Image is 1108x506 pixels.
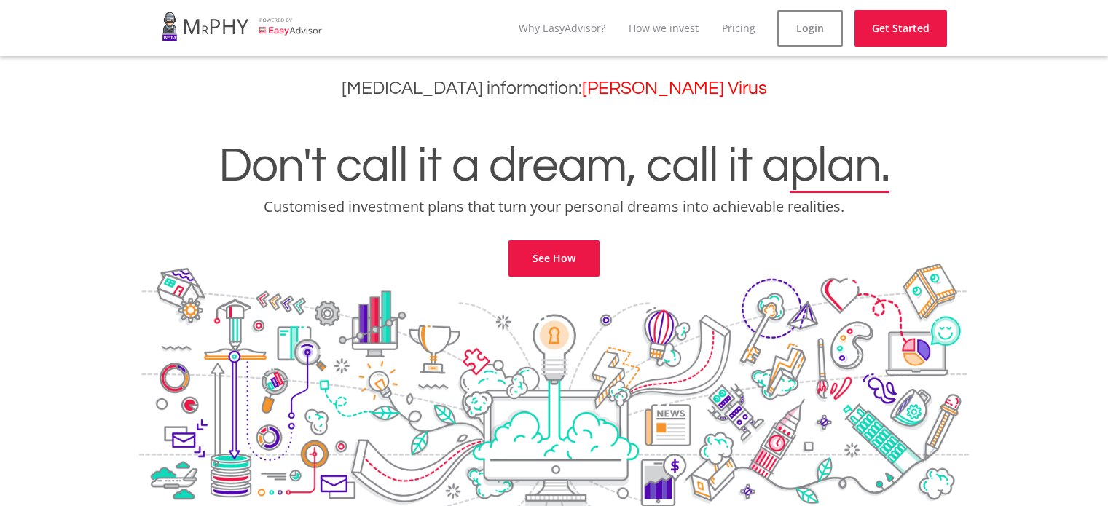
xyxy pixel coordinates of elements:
[11,197,1097,217] p: Customised investment plans that turn your personal dreams into achievable realities.
[854,10,947,47] a: Get Started
[519,21,605,35] a: Why EasyAdvisor?
[582,79,767,98] a: [PERSON_NAME] Virus
[11,141,1097,191] h1: Don't call it a dream, call it a
[790,141,889,191] span: plan.
[722,21,755,35] a: Pricing
[777,10,843,47] a: Login
[11,78,1097,99] h3: [MEDICAL_DATA] information:
[629,21,699,35] a: How we invest
[508,240,600,277] a: See How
